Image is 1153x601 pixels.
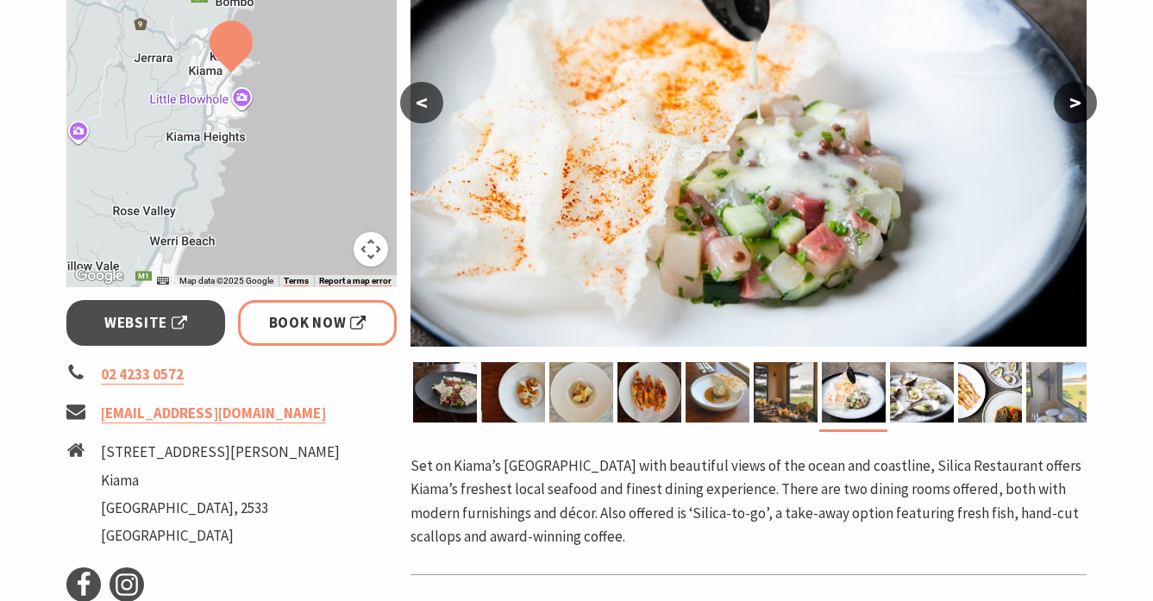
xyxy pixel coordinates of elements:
span: Book Now [269,311,367,335]
p: Set on Kiama’s [GEOGRAPHIC_DATA] with beautiful views of the ocean and coastline, Silica Restaura... [410,454,1087,548]
img: a la carte [958,362,1022,423]
img: Scallops 2 [481,362,545,423]
img: Scallop [686,362,749,423]
button: < [400,82,443,123]
a: Click to see this area on Google Maps [71,265,128,287]
span: Website [104,311,187,335]
img: kangaroo [413,362,477,423]
img: Events at Silica Restaurant [754,362,818,423]
button: > [1054,82,1097,123]
li: [GEOGRAPHIC_DATA], 2533 [101,497,340,520]
a: Terms (opens in new tab) [284,276,309,286]
button: Map camera controls [354,232,388,266]
a: [EMAIL_ADDRESS][DOMAIN_NAME] [101,404,326,423]
a: Report a map error [319,276,392,286]
img: dessert [549,362,613,423]
img: Google [71,265,128,287]
span: Map data ©2025 Google [179,276,273,285]
img: Oysters [890,362,954,423]
img: prawns [617,362,681,423]
a: 02 4233 0572 [101,365,184,385]
li: [STREET_ADDRESS][PERSON_NAME] [101,441,340,464]
button: Keyboard shortcuts [157,275,169,287]
li: [GEOGRAPHIC_DATA] [101,524,340,548]
img: Surf Beach [1026,362,1090,423]
li: Kiama [101,469,340,492]
a: Book Now [238,300,398,346]
img: a la carte [822,362,886,423]
a: Website [66,300,226,346]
